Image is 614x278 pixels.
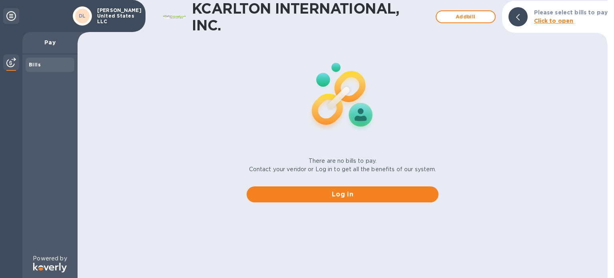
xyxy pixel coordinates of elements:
b: DL [79,13,86,19]
p: Powered by [33,254,67,263]
button: Addbill [436,10,496,23]
p: There are no bills to pay. Contact your vendor or Log in to get all the benefits of our system. [249,157,437,174]
img: Logo [33,263,67,272]
p: Pay [29,38,71,46]
b: Click to open [534,18,574,24]
b: Bills [29,62,41,68]
button: Log in [247,186,439,202]
span: Add bill [443,12,488,22]
b: Please select bills to pay [534,9,608,16]
p: [PERSON_NAME] United States LLC [97,8,137,24]
span: Log in [253,190,432,199]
